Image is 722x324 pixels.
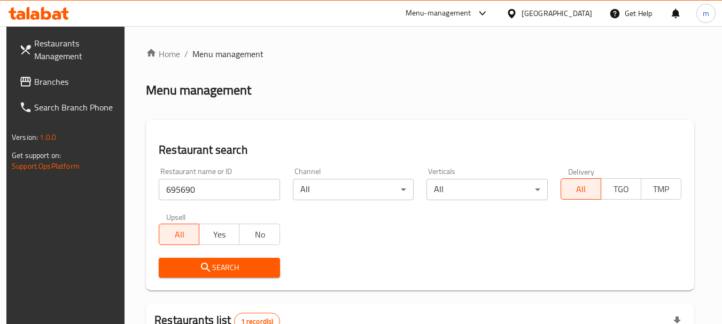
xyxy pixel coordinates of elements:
[167,261,271,274] span: Search
[11,30,127,69] a: Restaurants Management
[34,101,119,114] span: Search Branch Phone
[199,224,239,245] button: Yes
[12,159,80,173] a: Support.OpsPlatform
[646,181,677,197] span: TMP
[164,227,195,242] span: All
[146,82,251,99] h2: Menu management
[12,148,61,162] span: Get support on:
[34,37,119,62] span: Restaurants Management
[605,181,637,197] span: TGO
[159,179,280,200] input: Search for restaurant name or ID..
[40,130,56,144] span: 1.0.0
[192,48,263,60] span: Menu management
[11,94,127,120] a: Search Branch Phone
[166,213,186,220] label: Upsell
[568,168,595,175] label: Delivery
[293,179,414,200] div: All
[184,48,188,60] li: /
[146,48,694,60] nav: breadcrumb
[601,178,641,200] button: TGO
[12,130,38,144] span: Version:
[239,224,280,245] button: No
[34,75,119,88] span: Branches
[159,142,681,158] h2: Restaurant search
[406,7,471,20] div: Menu-management
[159,224,199,245] button: All
[204,227,235,242] span: Yes
[11,69,127,94] a: Branches
[522,7,592,19] div: [GEOGRAPHIC_DATA]
[159,258,280,278] button: Search
[703,7,709,19] span: m
[244,227,275,242] span: No
[561,178,601,200] button: All
[146,48,180,60] a: Home
[565,181,597,197] span: All
[641,178,681,200] button: TMP
[426,179,547,200] div: All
